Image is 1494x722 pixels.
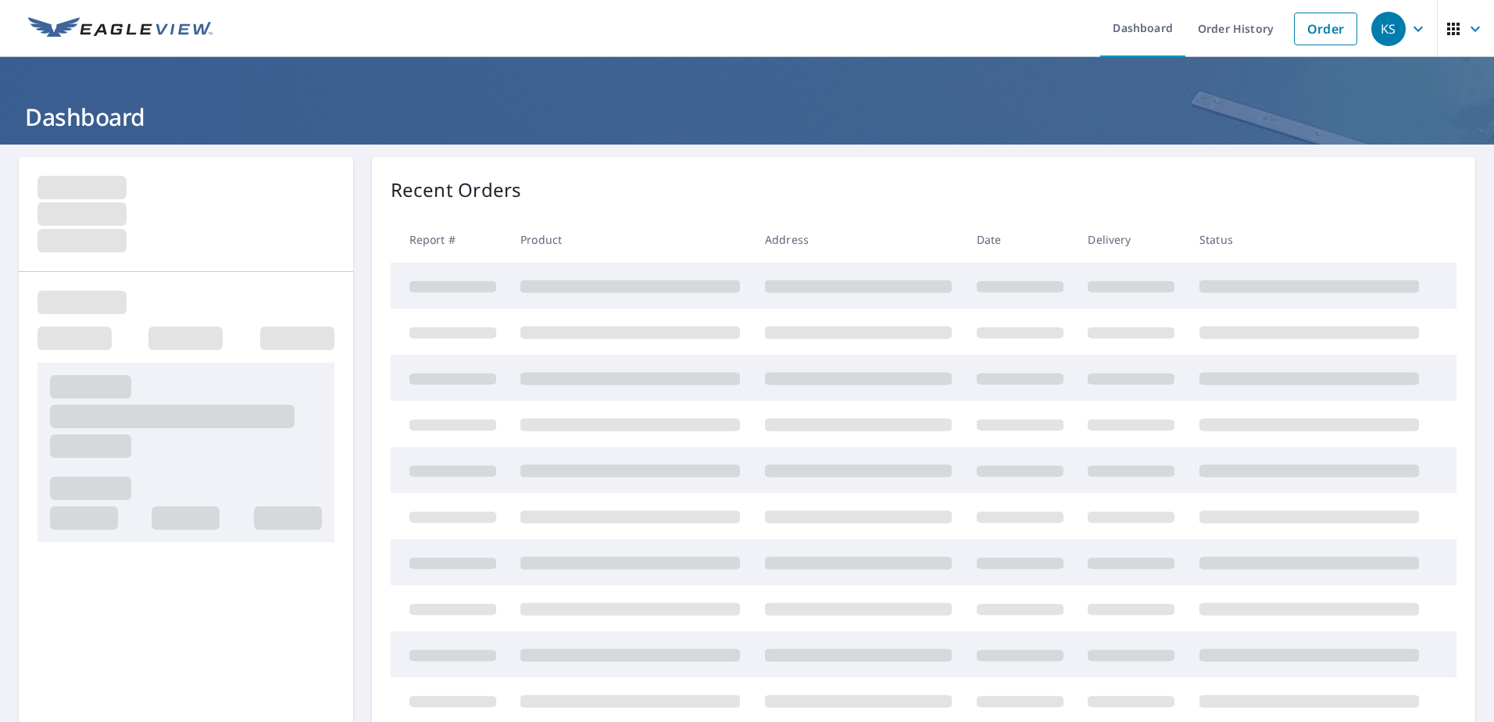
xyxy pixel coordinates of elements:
div: KS [1371,12,1406,46]
th: Date [964,216,1076,263]
th: Status [1187,216,1431,263]
th: Product [508,216,752,263]
th: Report # [391,216,509,263]
th: Delivery [1075,216,1187,263]
img: EV Logo [28,17,213,41]
th: Address [752,216,964,263]
h1: Dashboard [19,101,1475,133]
a: Order [1294,13,1357,45]
p: Recent Orders [391,176,522,204]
